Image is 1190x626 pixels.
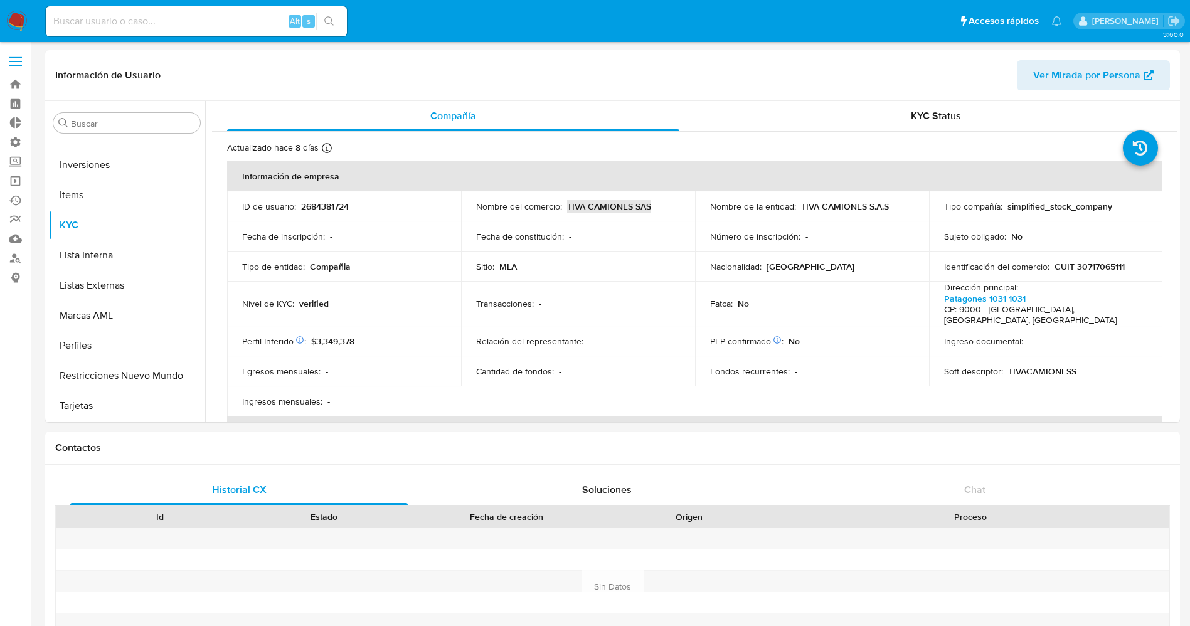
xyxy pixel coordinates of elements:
[251,511,398,523] div: Estado
[1033,60,1140,90] span: Ver Mirada por Persona
[567,201,651,212] p: TIVA CAMIONES SAS
[48,180,205,210] button: Items
[1007,201,1112,212] p: simplified_stock_company
[299,298,329,309] p: verified
[710,336,784,347] p: PEP confirmado :
[242,261,305,272] p: Tipo de entidad :
[582,482,632,497] span: Soluciones
[48,361,205,391] button: Restricciones Nuevo Mundo
[46,13,347,29] input: Buscar usuario o caso...
[944,201,1002,212] p: Tipo compañía :
[227,142,319,154] p: Actualizado hace 8 días
[311,335,354,347] span: $3,349,378
[242,336,306,347] p: Perfil Inferido :
[87,511,233,523] div: Id
[227,161,1162,191] th: Información de empresa
[795,366,797,377] p: -
[476,201,562,212] p: Nombre del comercio :
[301,201,349,212] p: 2684381724
[944,231,1006,242] p: Sujeto obligado :
[48,270,205,300] button: Listas Externas
[326,366,328,377] p: -
[944,261,1049,272] p: Identificación del comercio :
[55,442,1170,454] h1: Contactos
[48,210,205,240] button: KYC
[499,261,517,272] p: MLA
[48,331,205,361] button: Perfiles
[944,304,1143,326] h4: CP: 9000 - [GEOGRAPHIC_DATA], [GEOGRAPHIC_DATA], [GEOGRAPHIC_DATA]
[227,416,1162,447] th: Datos de contacto
[789,336,800,347] p: No
[588,336,591,347] p: -
[242,366,321,377] p: Egresos mensuales :
[71,118,195,129] input: Buscar
[805,231,808,242] p: -
[327,396,330,407] p: -
[48,391,205,421] button: Tarjetas
[710,231,800,242] p: Número de inscripción :
[307,15,311,27] span: s
[476,231,564,242] p: Fecha de constitución :
[476,366,554,377] p: Cantidad de fondos :
[1051,16,1062,26] a: Notificaciones
[767,261,854,272] p: [GEOGRAPHIC_DATA]
[569,231,571,242] p: -
[430,109,476,123] span: Compañía
[944,282,1018,293] p: Dirección principal :
[710,298,733,309] p: Fatca :
[242,396,322,407] p: Ingresos mensuales :
[242,231,325,242] p: Fecha de inscripción :
[1092,15,1163,27] p: jesica.barrios@mercadolibre.com
[330,231,332,242] p: -
[55,69,161,82] h1: Información de Usuario
[616,511,763,523] div: Origen
[290,15,300,27] span: Alt
[310,261,351,272] p: Compañia
[242,201,296,212] p: ID de usuario :
[539,298,541,309] p: -
[1008,366,1076,377] p: TIVACAMIONESS
[476,336,583,347] p: Relación del representante :
[710,366,790,377] p: Fondos recurrentes :
[212,482,267,497] span: Historial CX
[48,150,205,180] button: Inversiones
[944,366,1003,377] p: Soft descriptor :
[1028,336,1031,347] p: -
[944,336,1023,347] p: Ingreso documental :
[780,511,1161,523] div: Proceso
[944,292,1026,305] a: Patagones 1031 1031
[710,261,762,272] p: Nacionalidad :
[58,118,68,128] button: Buscar
[710,201,796,212] p: Nombre de la entidad :
[1167,14,1181,28] a: Salir
[964,482,985,497] span: Chat
[415,511,598,523] div: Fecha de creación
[738,298,749,309] p: No
[476,261,494,272] p: Sitio :
[1011,231,1023,242] p: No
[801,201,889,212] p: TIVA CAMIONES S.A.S
[1055,261,1125,272] p: CUIT 30717065111
[48,300,205,331] button: Marcas AML
[969,14,1039,28] span: Accesos rápidos
[1017,60,1170,90] button: Ver Mirada por Persona
[559,366,561,377] p: -
[316,13,342,30] button: search-icon
[911,109,961,123] span: KYC Status
[242,298,294,309] p: Nivel de KYC :
[48,240,205,270] button: Lista Interna
[476,298,534,309] p: Transacciones :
